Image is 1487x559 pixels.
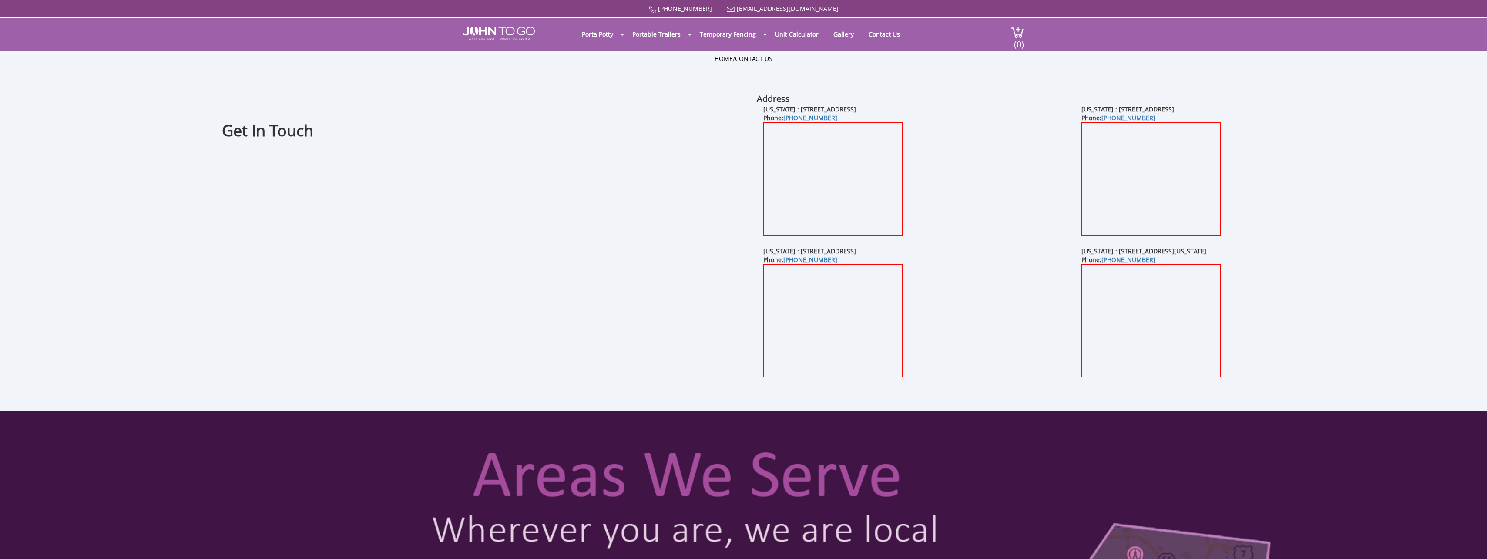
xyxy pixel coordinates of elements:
[727,7,735,12] img: Mail
[463,27,535,40] img: JOHN to go
[763,105,856,113] b: [US_STATE] : [STREET_ADDRESS]
[715,54,733,63] a: Home
[862,26,906,43] a: Contact Us
[693,26,762,43] a: Temporary Fencing
[735,54,772,63] a: Contact Us
[763,256,837,264] b: Phone:
[1081,256,1155,264] b: Phone:
[769,26,825,43] a: Unit Calculator
[763,247,856,255] b: [US_STATE] : [STREET_ADDRESS]
[575,26,620,43] a: Porta Potty
[649,6,656,13] img: Call
[1081,247,1206,255] b: [US_STATE] : [STREET_ADDRESS][US_STATE]
[1101,256,1155,264] a: [PHONE_NUMBER]
[222,120,629,141] h1: Get In Touch
[827,26,860,43] a: Gallery
[1452,524,1487,559] button: Live Chat
[1101,114,1155,122] a: [PHONE_NUMBER]
[1014,31,1024,50] span: (0)
[658,4,712,13] a: [PHONE_NUMBER]
[1011,27,1024,38] img: cart a
[1081,114,1155,122] b: Phone:
[783,256,837,264] a: [PHONE_NUMBER]
[715,54,772,63] ul: /
[757,93,790,104] b: Address
[783,114,837,122] a: [PHONE_NUMBER]
[763,114,837,122] b: Phone:
[737,4,839,13] a: [EMAIL_ADDRESS][DOMAIN_NAME]
[1081,105,1174,113] b: [US_STATE] : [STREET_ADDRESS]
[626,26,687,43] a: Portable Trailers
